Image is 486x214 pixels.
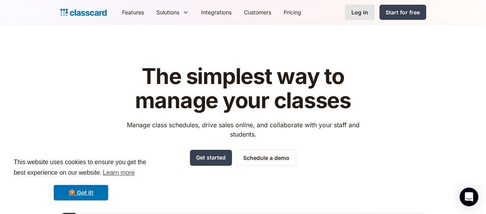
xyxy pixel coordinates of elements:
[102,167,136,179] a: learn more about cookies
[116,4,150,21] a: Features
[150,4,195,21] div: Solutions
[237,150,296,166] a: Schedule a demo
[54,185,108,200] a: dismiss cookie message
[379,5,426,20] a: Start for free
[119,65,367,112] h1: The simplest way to manage your classes
[6,150,156,208] div: cookieconsent
[119,120,367,139] p: Manage class schedules, drive sales online, and collaborate with your staff and students.
[460,188,478,206] div: Open Intercom Messenger
[190,150,232,166] a: Get started
[351,8,368,16] div: Log in
[277,4,307,21] a: Pricing
[386,8,420,16] div: Start for free
[14,158,148,179] span: This website uses cookies to ensure you get the best experience on our website.
[345,4,375,20] a: Log in
[195,4,238,21] a: Integrations
[60,7,107,18] a: home
[238,4,277,21] a: Customers
[156,8,179,16] div: Solutions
